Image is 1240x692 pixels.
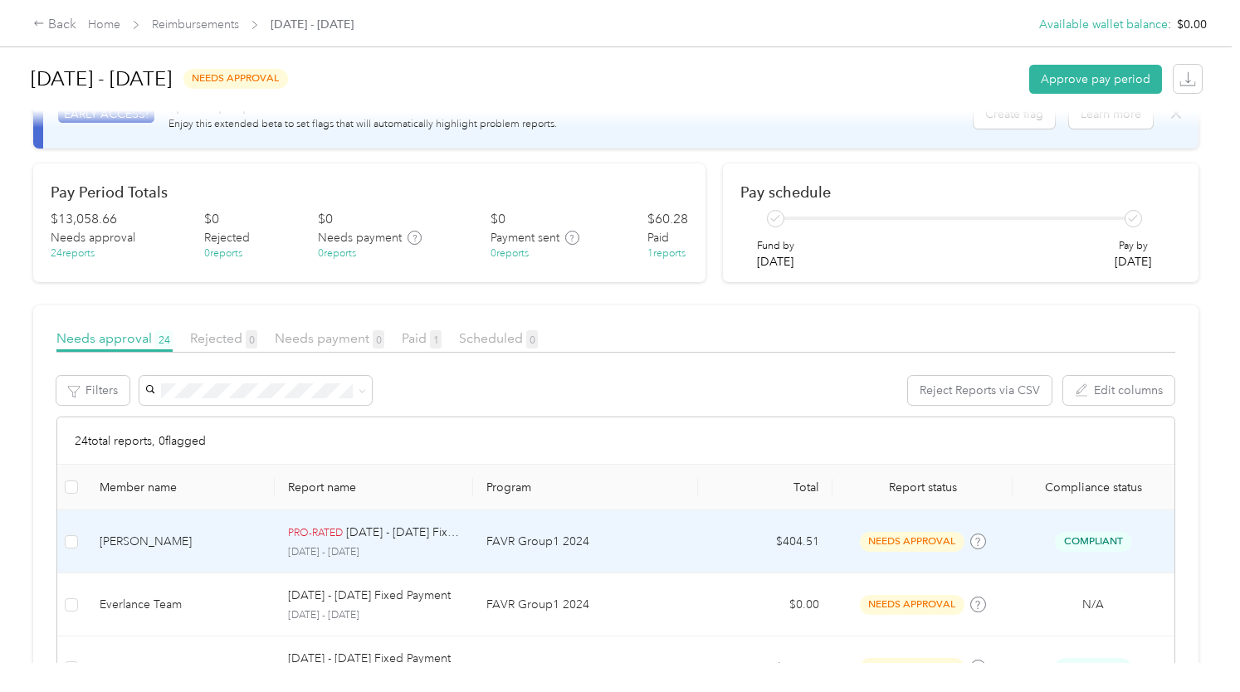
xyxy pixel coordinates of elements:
[33,15,76,35] div: Back
[100,659,262,677] div: [PERSON_NAME]
[275,465,472,510] th: Report name
[288,545,459,560] p: [DATE] - [DATE]
[204,246,242,261] div: 0 reports
[190,330,257,346] span: Rejected
[155,330,173,348] span: 24
[647,210,688,230] div: $ 60.28
[373,330,384,348] span: 0
[1147,599,1240,692] iframe: Everlance-gr Chat Button Frame
[860,595,964,614] span: needs approval
[491,229,559,246] span: Payment sent
[1055,532,1131,551] span: Compliant
[271,16,354,33] span: [DATE] - [DATE]
[402,330,442,346] span: Paid
[56,376,129,405] button: Filters
[473,573,698,636] td: FAVR Group1 2024
[56,330,173,346] span: Needs approval
[757,253,794,270] p: [DATE]
[711,480,820,495] div: Total
[1026,480,1161,495] span: Compliance status
[288,608,459,623] p: [DATE] - [DATE]
[486,596,685,614] p: FAVR Group1 2024
[31,59,172,99] h1: [DATE] - [DATE]
[647,229,669,246] span: Paid
[698,573,833,636] td: $0.00
[1029,65,1162,94] button: Approve pay period
[1115,239,1151,254] p: Pay by
[152,17,239,32] a: Reimbursements
[486,659,685,677] p: FAVR Group1 2024
[860,658,964,677] span: needs approval
[346,524,460,542] p: [DATE] - [DATE] Fixed Payment
[288,587,451,605] p: [DATE] - [DATE] Fixed Payment
[647,246,686,261] div: 1 reports
[1177,16,1207,33] span: $0.00
[430,330,442,348] span: 1
[51,246,95,261] div: 24 reports
[491,210,505,230] div: $ 0
[204,229,250,246] span: Rejected
[473,510,698,573] td: FAVR Group1 2024
[86,465,276,510] th: Member name
[459,330,538,346] span: Scheduled
[51,229,135,246] span: Needs approval
[318,210,333,230] div: $ 0
[183,69,288,88] span: needs approval
[318,229,402,246] span: Needs payment
[526,330,538,348] span: 0
[740,183,1181,201] h2: Pay schedule
[288,650,451,668] p: [DATE] - [DATE] Fixed Payment
[757,239,794,254] p: Fund by
[51,210,117,230] div: $ 13,058.66
[57,417,1174,465] div: 24 total reports, 0 flagged
[1039,16,1168,33] button: Available wallet balance
[246,330,257,348] span: 0
[1063,376,1174,405] button: Edit columns
[908,376,1052,405] button: Reject Reports via CSV
[1013,573,1174,636] td: N/A
[275,330,384,346] span: Needs payment
[698,510,833,573] td: $404.51
[1115,253,1151,270] p: [DATE]
[100,533,262,551] div: [PERSON_NAME]
[100,480,262,495] div: Member name
[51,183,688,201] h2: Pay Period Totals
[288,526,343,541] p: PRO-RATED
[491,246,529,261] div: 0 reports
[846,480,999,495] span: Report status
[1168,16,1171,33] span: :
[486,533,685,551] p: FAVR Group1 2024
[204,210,219,230] div: $ 0
[100,596,262,614] div: Everlance Team
[88,17,120,32] a: Home
[1055,658,1131,677] span: Compliant
[473,465,698,510] th: Program
[318,246,356,261] div: 0 reports
[860,532,964,551] span: needs approval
